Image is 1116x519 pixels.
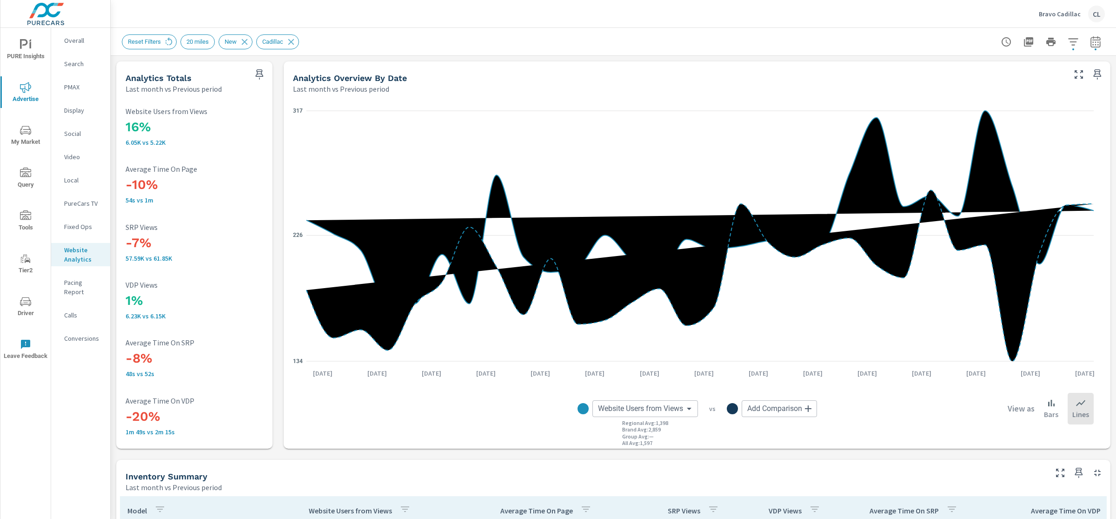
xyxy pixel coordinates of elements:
[64,36,103,45] p: Overall
[51,173,110,187] div: Local
[293,232,303,238] text: 226
[668,506,700,515] p: SRP Views
[64,106,103,115] p: Display
[126,107,263,115] p: Website Users from Views
[126,139,263,146] p: 6,050 vs 5,221
[769,506,802,515] p: VDP Views
[1042,33,1060,51] button: Print Report
[126,397,263,405] p: Average Time On VDP
[126,165,263,173] p: Average Time On Page
[578,369,611,378] p: [DATE]
[126,73,192,83] h5: Analytics Totals
[633,369,666,378] p: [DATE]
[64,199,103,208] p: PureCars TV
[524,369,557,378] p: [DATE]
[51,80,110,94] div: PMAX
[1071,67,1086,82] button: Make Fullscreen
[3,339,48,362] span: Leave Feedback
[51,276,110,299] div: Pacing Report
[64,278,103,297] p: Pacing Report
[64,245,103,264] p: Website Analytics
[64,222,103,231] p: Fixed Ops
[1008,404,1035,413] h6: View as
[622,440,652,446] p: All Avg : 1,597
[870,506,939,515] p: Average Time On SRP
[1014,369,1047,378] p: [DATE]
[622,433,654,440] p: Group Avg : —
[126,428,263,436] p: 1m 49s vs 2m 15s
[126,223,263,231] p: SRP Views
[51,308,110,322] div: Calls
[1090,67,1105,82] span: Save this to your personalized report
[126,350,263,366] h3: -8%
[293,83,389,94] p: Last month vs Previous period
[415,369,448,378] p: [DATE]
[688,369,720,378] p: [DATE]
[3,210,48,233] span: Tools
[470,369,502,378] p: [DATE]
[51,243,110,266] div: Website Analytics
[1069,369,1101,378] p: [DATE]
[742,369,775,378] p: [DATE]
[1053,465,1068,480] button: Make Fullscreen
[500,506,573,515] p: Average Time On Page
[3,82,48,105] span: Advertise
[51,220,110,234] div: Fixed Ops
[127,506,147,515] p: Model
[126,370,263,377] p: 48s vs 52s
[126,472,207,481] h5: Inventory Summary
[361,369,393,378] p: [DATE]
[219,38,242,45] span: New
[51,103,110,117] div: Display
[598,404,683,413] span: Website Users from Views
[592,400,698,417] div: Website Users from Views
[256,34,299,49] div: Cadillac
[1071,465,1086,480] span: Save this to your personalized report
[64,334,103,343] p: Conversions
[64,175,103,185] p: Local
[1044,409,1058,420] p: Bars
[1088,6,1105,22] div: CL
[126,235,263,251] h3: -7%
[64,310,103,320] p: Calls
[126,409,263,425] h3: -20%
[126,196,263,204] p: 54s vs 1m
[257,38,289,45] span: Cadillac
[1086,33,1105,51] button: Select Date Range
[698,404,727,413] p: vs
[126,293,263,309] h3: 1%
[126,83,222,94] p: Last month vs Previous period
[293,108,303,114] text: 317
[51,127,110,141] div: Social
[122,38,166,45] span: Reset Filters
[622,420,668,426] p: Regional Avg : 1,398
[51,331,110,345] div: Conversions
[64,129,103,138] p: Social
[293,73,407,83] h5: Analytics Overview By Date
[181,38,214,45] span: 20 miles
[797,369,829,378] p: [DATE]
[51,57,110,71] div: Search
[1090,465,1105,480] button: Minimize Widget
[309,506,392,515] p: Website Users from Views
[51,150,110,164] div: Video
[3,125,48,148] span: My Market
[0,28,51,371] div: nav menu
[126,119,263,135] h3: 16%
[3,168,48,190] span: Query
[64,152,103,162] p: Video
[3,253,48,276] span: Tier2
[126,482,222,493] p: Last month vs Previous period
[126,312,263,320] p: 6,229 vs 6,152
[622,426,661,433] p: Brand Avg : 2,859
[960,369,992,378] p: [DATE]
[306,369,339,378] p: [DATE]
[747,404,802,413] span: Add Comparison
[51,196,110,210] div: PureCars TV
[126,338,263,347] p: Average Time On SRP
[64,82,103,92] p: PMAX
[126,255,263,262] p: 57,586 vs 61,849
[851,369,883,378] p: [DATE]
[219,34,252,49] div: New
[1072,409,1089,420] p: Lines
